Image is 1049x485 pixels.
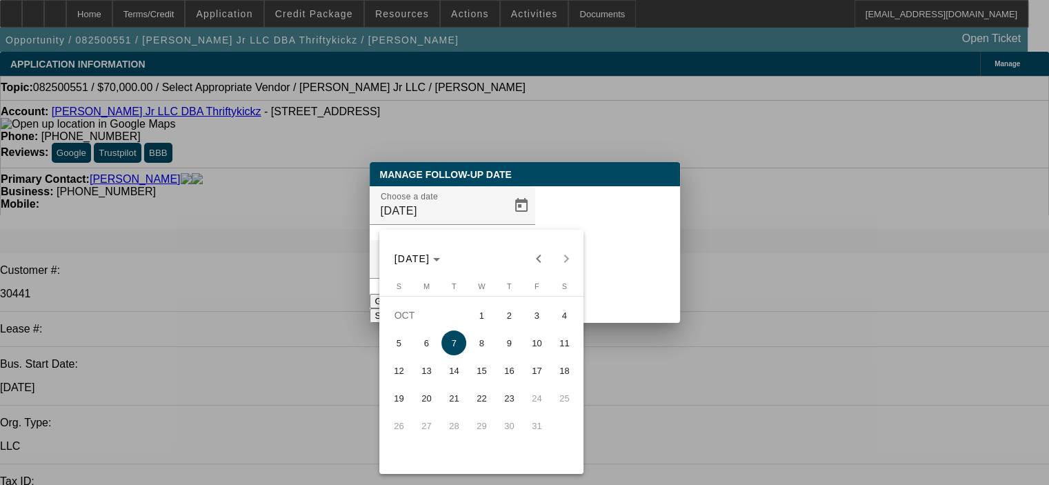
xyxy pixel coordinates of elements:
span: 10 [524,330,549,355]
button: October 19, 2025 [385,384,412,412]
button: Previous month [525,245,552,273]
button: October 8, 2025 [468,329,495,357]
button: October 23, 2025 [495,384,523,412]
span: 9 [497,330,521,355]
button: October 18, 2025 [550,357,578,384]
button: October 27, 2025 [412,412,440,439]
span: 12 [386,358,411,383]
span: [DATE] [394,253,430,264]
button: October 17, 2025 [523,357,550,384]
span: T [452,282,457,290]
button: October 24, 2025 [523,384,550,412]
button: Choose month and year [389,246,446,271]
span: 7 [441,330,466,355]
span: 31 [524,413,549,438]
span: W [478,282,485,290]
button: October 31, 2025 [523,412,550,439]
button: October 22, 2025 [468,384,495,412]
button: October 25, 2025 [550,384,578,412]
span: 8 [469,330,494,355]
span: 3 [524,303,549,328]
button: October 5, 2025 [385,329,412,357]
span: 1 [469,303,494,328]
button: October 12, 2025 [385,357,412,384]
button: October 7, 2025 [440,329,468,357]
span: 20 [414,386,439,410]
span: 4 [552,303,577,328]
span: 18 [552,358,577,383]
button: October 29, 2025 [468,412,495,439]
button: October 2, 2025 [495,301,523,329]
span: 13 [414,358,439,383]
span: 24 [524,386,549,410]
span: T [507,282,512,290]
button: October 26, 2025 [385,412,412,439]
span: 15 [469,358,494,383]
button: October 13, 2025 [412,357,440,384]
span: 22 [469,386,494,410]
button: October 28, 2025 [440,412,468,439]
span: 27 [414,413,439,438]
span: 2 [497,303,521,328]
span: M [423,282,430,290]
button: October 1, 2025 [468,301,495,329]
span: 19 [386,386,411,410]
button: October 10, 2025 [523,329,550,357]
button: October 9, 2025 [495,329,523,357]
span: 11 [552,330,577,355]
span: 23 [497,386,521,410]
button: October 11, 2025 [550,329,578,357]
span: 26 [386,413,411,438]
button: October 3, 2025 [523,301,550,329]
span: 28 [441,413,466,438]
button: October 20, 2025 [412,384,440,412]
td: OCT [385,301,468,329]
button: October 15, 2025 [468,357,495,384]
span: 29 [469,413,494,438]
span: 6 [414,330,439,355]
button: October 4, 2025 [550,301,578,329]
button: October 30, 2025 [495,412,523,439]
button: October 6, 2025 [412,329,440,357]
span: F [535,282,539,290]
span: 30 [497,413,521,438]
button: October 21, 2025 [440,384,468,412]
span: 17 [524,358,549,383]
span: S [397,282,401,290]
button: October 14, 2025 [440,357,468,384]
span: 25 [552,386,577,410]
span: 5 [386,330,411,355]
span: S [562,282,567,290]
span: 21 [441,386,466,410]
span: 14 [441,358,466,383]
button: October 16, 2025 [495,357,523,384]
span: 16 [497,358,521,383]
